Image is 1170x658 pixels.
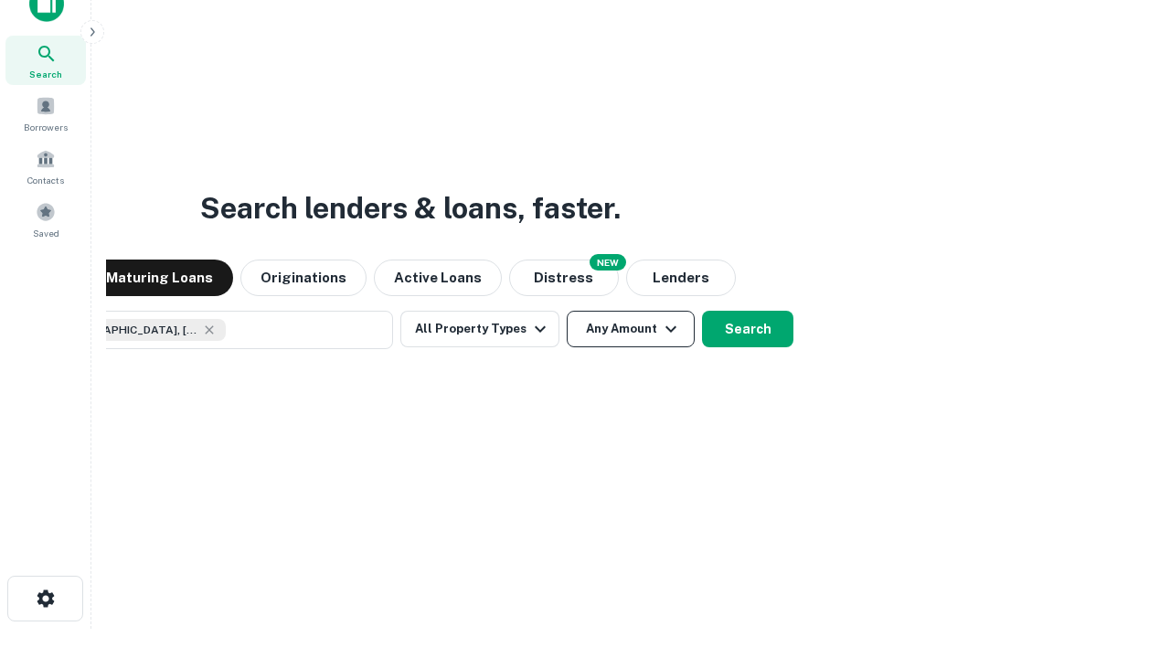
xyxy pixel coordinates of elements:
button: Lenders [626,260,736,296]
h3: Search lenders & loans, faster. [200,186,621,230]
button: Search distressed loans with lien and other non-mortgage details. [509,260,619,296]
span: [GEOGRAPHIC_DATA], [GEOGRAPHIC_DATA], [GEOGRAPHIC_DATA] [61,322,198,338]
span: Contacts [27,173,64,187]
div: NEW [590,254,626,271]
button: Search [702,311,793,347]
a: Contacts [5,142,86,191]
a: Borrowers [5,89,86,138]
a: Saved [5,195,86,244]
button: Any Amount [567,311,695,347]
span: Saved [33,226,59,240]
iframe: Chat Widget [1079,512,1170,600]
button: Maturing Loans [86,260,233,296]
button: All Property Types [400,311,559,347]
span: Borrowers [24,120,68,134]
button: [GEOGRAPHIC_DATA], [GEOGRAPHIC_DATA], [GEOGRAPHIC_DATA] [27,311,393,349]
button: Active Loans [374,260,502,296]
button: Originations [240,260,367,296]
a: Search [5,36,86,85]
span: Search [29,67,62,81]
